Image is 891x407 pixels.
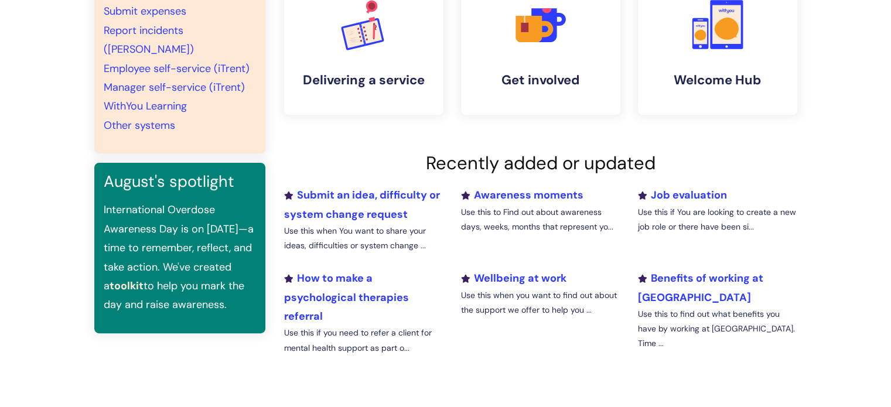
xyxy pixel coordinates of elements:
[284,224,443,253] p: Use this when You want to share your ideas, difficulties or system change ...
[293,73,434,88] h4: Delivering a service
[460,205,620,234] p: Use this to Find out about awareness days, weeks, months that represent yo...
[104,172,256,191] h3: August's spotlight
[110,279,144,293] a: toolkit
[637,188,726,202] a: Job evaluation
[104,80,245,94] a: Manager self-service (iTrent)
[460,188,583,202] a: Awareness moments
[104,23,194,56] a: Report incidents ([PERSON_NAME])
[104,200,256,314] p: International Overdose Awareness Day is on [DATE]—a time to remember, reflect, and take action. W...
[104,4,186,18] a: Submit expenses
[284,188,440,221] a: Submit an idea, difficulty or system change request
[637,307,797,351] p: Use this to find out what benefits you have by working at [GEOGRAPHIC_DATA]. Time ...
[104,118,175,132] a: Other systems
[104,99,187,113] a: WithYou Learning
[637,271,763,304] a: Benefits of working at [GEOGRAPHIC_DATA]
[647,73,788,88] h4: Welcome Hub
[104,61,250,76] a: Employee self-service (iTrent)
[470,73,611,88] h4: Get involved
[637,205,797,234] p: Use this if You are looking to create a new job role or there have been si...
[284,326,443,355] p: Use this if you need to refer a client for mental health support as part o...
[284,152,797,174] h2: Recently added or updated
[284,271,409,323] a: How to make a psychological therapies referral
[460,288,620,317] p: Use this when you want to find out about the support we offer to help you ...
[460,271,566,285] a: Wellbeing at work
